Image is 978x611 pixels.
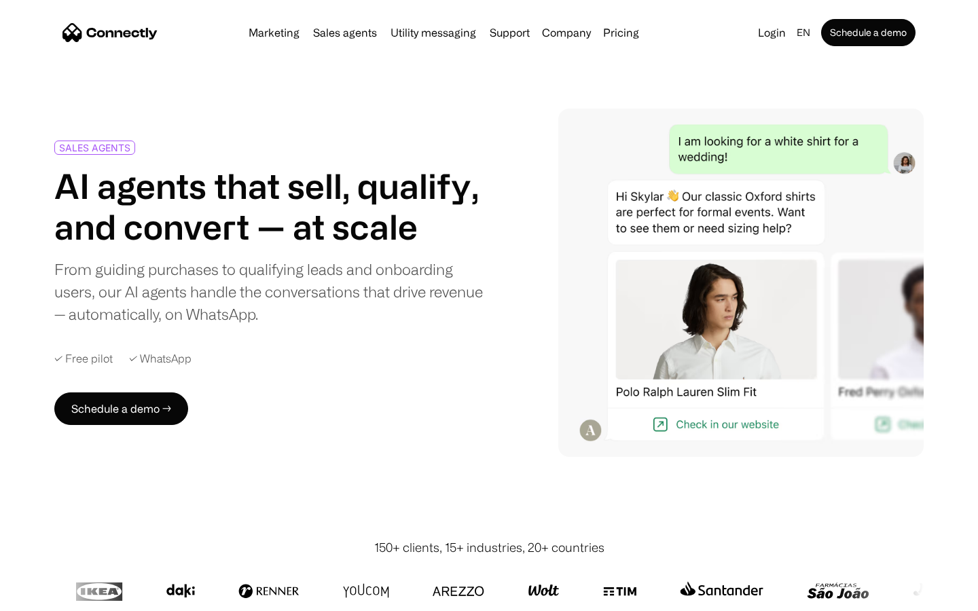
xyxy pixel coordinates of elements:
[542,23,591,42] div: Company
[54,392,188,425] a: Schedule a demo →
[54,166,484,247] h1: AI agents that sell, qualify, and convert — at scale
[27,587,81,606] ul: Language list
[484,27,535,38] a: Support
[753,23,791,42] a: Login
[374,538,604,557] div: 150+ clients, 15+ industries, 20+ countries
[308,27,382,38] a: Sales agents
[385,27,482,38] a: Utility messaging
[14,586,81,606] aside: Language selected: English
[54,352,113,365] div: ✓ Free pilot
[243,27,305,38] a: Marketing
[129,352,192,365] div: ✓ WhatsApp
[59,143,130,153] div: SALES AGENTS
[598,27,645,38] a: Pricing
[821,19,916,46] a: Schedule a demo
[797,23,810,42] div: en
[54,258,484,325] div: From guiding purchases to qualifying leads and onboarding users, our AI agents handle the convers...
